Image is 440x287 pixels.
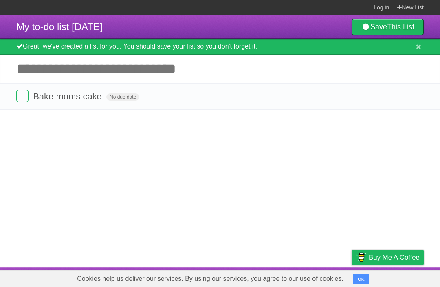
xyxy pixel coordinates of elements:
button: OK [353,274,369,284]
span: Buy me a coffee [369,250,420,265]
a: Developers [270,269,303,285]
span: Bake moms cake [33,91,104,102]
label: Done [16,90,29,102]
a: Buy me a coffee [352,250,424,265]
a: Suggest a feature [372,269,424,285]
b: This List [387,23,414,31]
a: Terms [313,269,331,285]
a: About [243,269,260,285]
span: My to-do list [DATE] [16,21,103,32]
a: Privacy [341,269,362,285]
span: No due date [106,93,139,101]
a: SaveThis List [352,19,424,35]
img: Buy me a coffee [356,250,367,264]
span: Cookies help us deliver our services. By using our services, you agree to our use of cookies. [69,271,352,287]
